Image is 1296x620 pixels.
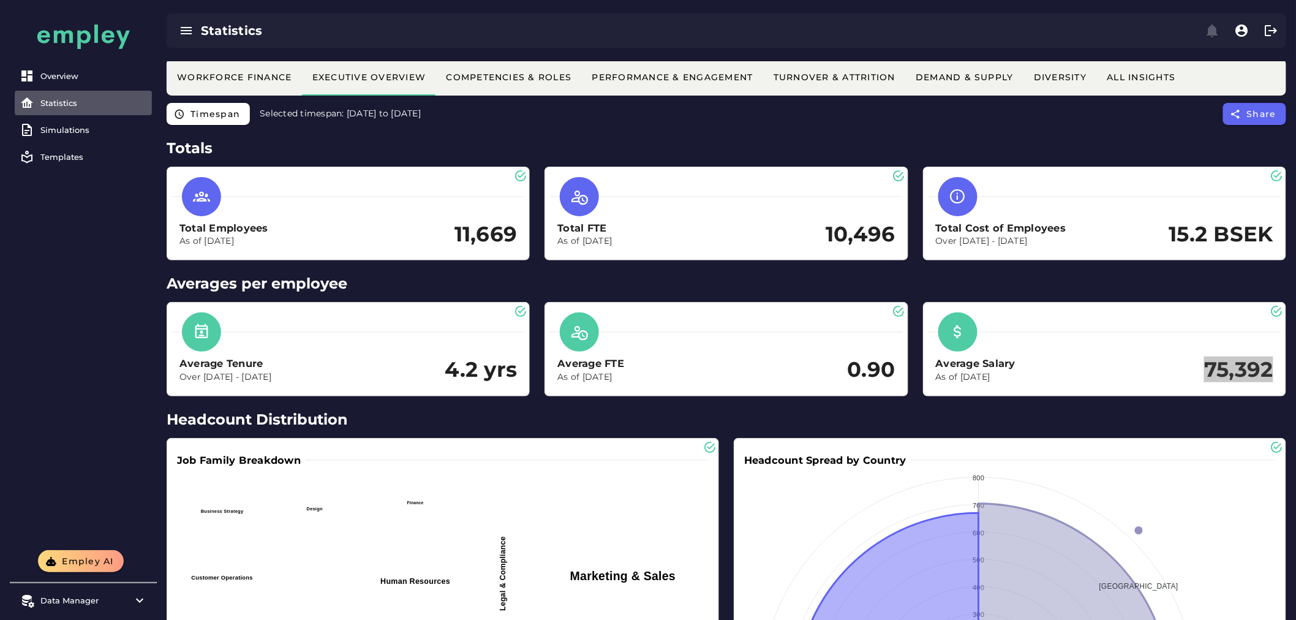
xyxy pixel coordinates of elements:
button: Share [1223,103,1287,125]
p: Over [DATE] - [DATE] [179,371,271,384]
h3: Average Tenure [179,357,271,371]
div: Competencies & Roles [445,72,571,83]
a: Overview [15,64,152,88]
div: Templates [40,152,147,162]
p: Over [DATE] - [DATE] [936,235,1066,248]
h2: 10,496 [826,222,895,247]
div: Diversity [1033,72,1087,83]
div: Workforce Finance [176,72,292,83]
div: Demand & Supply [915,72,1014,83]
h3: Total FTE [557,221,612,235]
div: Statistics [40,98,147,108]
h2: 4.2 yrs [445,358,518,382]
div: Simulations [40,125,147,135]
a: Statistics [15,91,152,115]
div: Overview [40,71,147,81]
h3: Total Employees [179,221,268,235]
h2: 0.90 [848,358,895,382]
h2: Averages per employee [167,273,1286,295]
h3: Average Salary [936,357,1016,371]
p: As of [DATE] [557,371,624,384]
text: 800 [973,474,984,482]
span: [GEOGRAPHIC_DATA] [1090,582,1178,591]
span: Selected timespan: [DATE] to [DATE] [260,108,421,119]
a: Simulations [15,118,152,142]
div: Data Manager [40,595,126,605]
p: As of [DATE] [936,371,1016,384]
p: As of [DATE] [557,235,612,248]
a: Templates [15,145,152,169]
span: Share [1246,108,1277,119]
h2: 75,392 [1204,358,1273,382]
span: Timespan [190,108,240,119]
span: Empley AI [61,556,114,567]
h3: Average FTE [557,357,624,371]
p: As of [DATE] [179,235,268,248]
h2: Headcount Distribution [167,409,1286,431]
div: Executive Overview [312,72,426,83]
h3: Headcount Spread by Country [744,453,911,467]
div: All Insights [1107,72,1176,83]
h2: Totals [167,137,1286,159]
div: Turnover & Attrition [773,72,895,83]
div: Statistics [201,22,699,39]
h2: 11,669 [454,222,518,247]
text: 700 [973,502,984,509]
h3: Total Cost of Employees [936,221,1066,235]
button: Empley AI [38,550,124,572]
button: Timespan [167,103,250,125]
h2: 15.2 BSEK [1169,222,1273,247]
h3: Job Family Breakdown [177,453,306,467]
div: Performance & Engagement [592,72,753,83]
